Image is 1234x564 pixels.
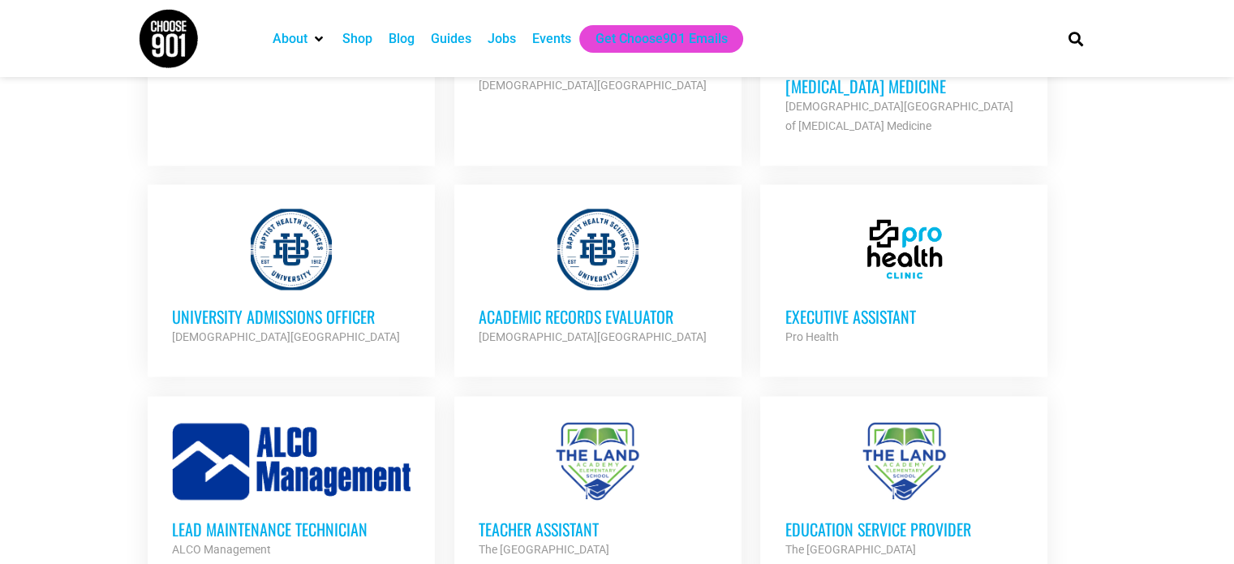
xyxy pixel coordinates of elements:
h3: University Admissions Officer [172,306,411,327]
strong: The [GEOGRAPHIC_DATA] [785,542,915,555]
strong: [DEMOGRAPHIC_DATA][GEOGRAPHIC_DATA] [479,79,707,92]
a: Guides [431,29,471,49]
strong: [DEMOGRAPHIC_DATA][GEOGRAPHIC_DATA] [172,330,400,343]
a: Blog [389,29,415,49]
a: University Admissions Officer [DEMOGRAPHIC_DATA][GEOGRAPHIC_DATA] [148,184,435,371]
strong: [DEMOGRAPHIC_DATA][GEOGRAPHIC_DATA] of [MEDICAL_DATA] Medicine [785,100,1013,132]
a: Events [532,29,571,49]
a: Jobs [488,29,516,49]
h3: Education Service Provider [785,518,1023,539]
strong: The [GEOGRAPHIC_DATA] [479,542,609,555]
a: Get Choose901 Emails [596,29,727,49]
nav: Main nav [264,25,1040,53]
div: Search [1062,25,1089,52]
a: Academic Records Evaluator [DEMOGRAPHIC_DATA][GEOGRAPHIC_DATA] [454,184,742,371]
strong: ALCO Management [172,542,271,555]
h3: Teacher Assistant [479,518,717,539]
a: About [273,29,307,49]
div: About [264,25,334,53]
strong: Pro Health [785,330,838,343]
strong: [DEMOGRAPHIC_DATA][GEOGRAPHIC_DATA] [479,330,707,343]
h3: Lead Maintenance Technician [172,518,411,539]
a: Executive Assistant Pro Health [760,184,1047,371]
a: Shop [342,29,372,49]
h3: Academic Records Evaluator [479,306,717,327]
h3: Executive Assistant [785,306,1023,327]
